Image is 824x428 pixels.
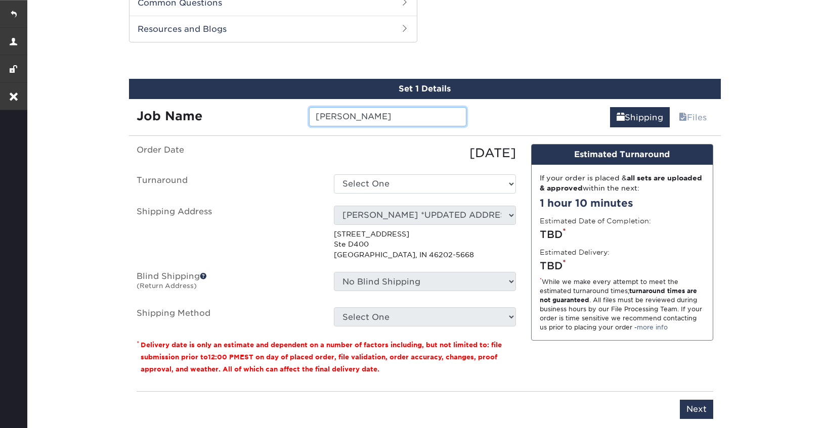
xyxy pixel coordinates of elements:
small: (Return Address) [137,282,197,290]
a: Files [672,107,713,127]
a: Shipping [610,107,670,127]
div: [DATE] [326,144,524,162]
div: If your order is placed & within the next: [540,173,705,194]
input: Next [680,400,713,419]
span: shipping [617,113,625,122]
label: Shipping Method [129,307,326,326]
div: 1 hour 10 minutes [540,196,705,211]
input: Enter a job name [309,107,466,126]
label: Estimated Delivery: [540,247,610,257]
div: Set 1 Details [129,79,721,99]
span: 12:00 PM [208,353,240,361]
label: Turnaround [129,174,326,194]
strong: Job Name [137,109,202,123]
div: TBD [540,227,705,242]
h2: Resources and Blogs [129,16,417,42]
label: Order Date [129,144,326,162]
strong: turnaround times are not guaranteed [540,287,697,304]
span: files [679,113,687,122]
label: Shipping Address [129,206,326,260]
div: TBD [540,258,705,273]
label: Blind Shipping [129,272,326,295]
div: While we make every attempt to meet the estimated turnaround times; . All files must be reviewed ... [540,277,705,332]
p: [STREET_ADDRESS] Ste D400 [GEOGRAPHIC_DATA], IN 46202-5668 [334,229,516,260]
div: Estimated Turnaround [532,145,713,165]
label: Estimated Date of Completion: [540,216,651,226]
a: more info [637,323,668,331]
small: Delivery date is only an estimate and dependent on a number of factors including, but not limited... [141,341,502,373]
